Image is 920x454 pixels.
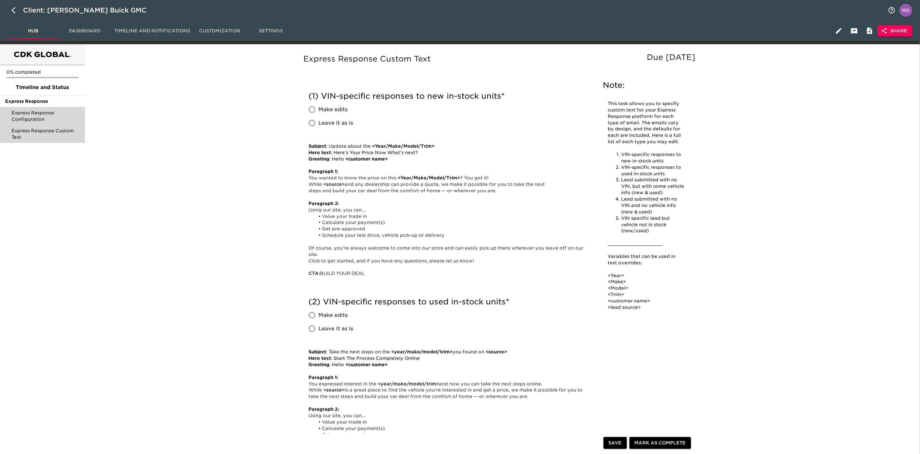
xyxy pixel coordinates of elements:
[608,279,685,285] p: <Make>
[608,285,685,292] p: <Model>
[322,419,367,425] span: Value your trade in
[453,349,486,354] span: you found on ​
[309,362,330,367] strong: Greeting
[5,84,80,91] span: Timeline and Status
[114,27,190,35] span: Timeline and Notifications
[309,91,592,101] h5: (1) VIN-specific responses to new in-stock units
[309,156,587,162] p: ​: Hello ​
[608,292,685,298] p: <Trim>
[309,349,587,355] p: ​: ​ ​
[329,349,392,354] span: Take the next steps on the ​
[309,143,587,150] p: ​: ​
[12,128,80,140] span: Express Response Custom Text
[309,362,587,368] p: ​: Hello ​
[63,27,106,35] span: Dashboard
[319,119,353,127] span: Leave it as is
[319,311,348,319] span: Make edits
[392,349,453,354] strong: <year/make/model/trim>
[608,273,685,279] p: <Year>
[304,54,699,64] h5: Express Response Custom Text
[309,207,366,212] span: Using our site, you can...
[322,226,365,231] span: Get pre-approved
[309,356,331,361] strong: Hero text
[647,53,696,62] span: Due [DATE]
[847,23,862,38] button: Client View
[882,27,907,35] span: Share
[608,304,685,311] p: <lead source>
[608,101,685,145] p: This task allows you to specify custom text for your Express Response platform for each type of e...
[322,214,367,219] span: Value your trade in
[309,258,474,263] span: Click to get started, and if you have any questions, please let us know!
[12,110,80,122] span: Express Response Configuration
[884,3,899,18] button: notifications
[23,5,156,15] div: Client: [PERSON_NAME] Buick GMC
[309,349,326,354] strong: Subject
[322,426,385,431] span: Calculate your payment(s)
[608,241,685,247] p: ___________________
[309,407,339,412] strong: Paragraph 2:
[877,25,912,37] button: Share
[831,23,847,38] button: Edit Hub
[309,188,497,193] span: steps and build your car deal from the comfort of home — or wherever you are.
[198,27,241,35] span: Customization
[439,381,543,386] span: and now you can take the next steps online.
[6,69,79,75] p: 0% completed
[309,387,587,400] p: ​
[309,175,587,181] p: ​
[603,80,690,90] h5: Note:
[319,106,348,113] span: Make edits
[320,271,365,276] span: BUILD YOUR DEAL
[329,144,372,149] span: Update about the ​
[319,325,353,333] span: Leave it as is
[615,177,685,196] li: Lead submitted with no VIN, but with some vehicle info (new & used)
[629,437,691,449] button: Mark as Complete
[309,156,330,161] strong: Greeting
[322,233,444,238] span: Schedule your test drive, vehicle pick-up or delivery
[346,156,388,161] strong: <customer name>
[309,413,366,418] span: Using our site, you can...
[5,98,80,104] span: Express Response
[309,297,592,307] h5: (2) VIN-specific responses to used in-stock units
[372,144,435,149] strong: <Year/Make/Model/Trim>
[378,381,439,386] strong: <year/make/model/trim>
[309,375,338,380] strong: Paragraph 1:
[309,182,324,187] span: While ​
[603,437,627,449] button: Save
[12,27,55,35] span: Hub
[615,152,685,164] li: VIN-specific responses to new in-stock units
[309,150,587,156] p: ​: Here's Your Price Now What's next?
[615,164,685,177] li: VIN-specific responses to used in-stock units
[249,27,293,35] span: Settings
[345,182,545,187] span: and any dealership can provide a quote, we make it possible for you to take the next
[309,381,378,386] span: You expressed interest in the ​
[309,387,324,392] span: While ​
[309,245,585,257] span: Of course, you’re always welcome to come into our store and can easily pick up there wherever you...
[309,175,398,180] span: You wanted to know the price on this ​
[309,201,339,206] strong: Paragraph 2:
[615,215,685,235] li: VIN specific lead but vehicle not in stock (new/used)
[309,387,584,399] span: is a great place to find the vehicle you’re interested in and get a price, we make it possible fo...
[615,196,685,215] li: Lead submitted with no VIN and no vehicle info (new & used)
[309,381,587,387] p: ​
[309,271,320,276] strong: CTA:
[309,144,326,149] strong: Subject
[635,439,686,447] span: Mark as Complete
[309,150,331,155] strong: Hero text
[324,387,345,392] strong: <source>
[486,349,507,354] strong: <source>
[322,432,365,437] span: Get pre-approved
[398,175,460,180] strong: <Year/Make/Model/Trim>
[609,439,622,447] span: Save
[346,362,388,367] strong: <customer name>
[322,220,385,225] span: Calculate your payment(s)
[309,355,587,362] p: ​: Start The Process Completely Online
[309,181,587,188] p: ​
[324,182,345,187] strong: <source>
[899,4,912,17] img: Profile
[862,23,877,38] button: Internal Notes and Comments
[608,253,685,266] p: Variables that can be used in text overrides:
[309,270,587,277] p: ​
[608,298,685,304] p: <customer name>
[460,175,489,180] span: ? You got it!
[309,169,338,174] strong: Paragraph 1:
